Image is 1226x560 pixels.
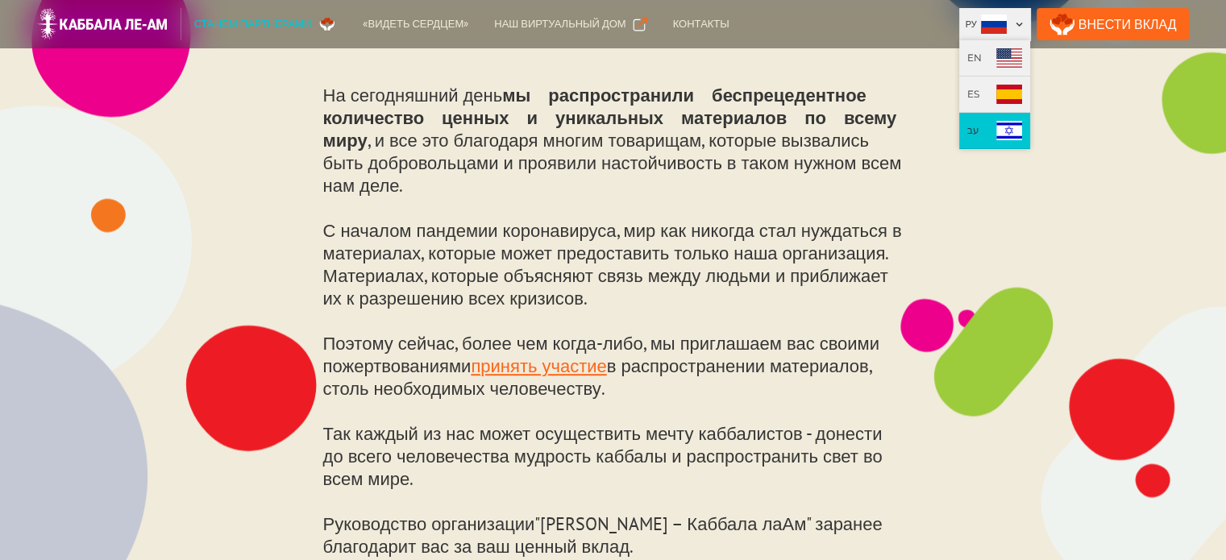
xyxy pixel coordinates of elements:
[323,84,904,558] p: На сегодняшний день , и все это благодаря многим товарищам, которые вызвались быть добровольцами ...
[350,8,481,40] a: «Видеть сердцем»
[481,8,659,40] a: Наш виртуальный дом
[1037,8,1190,40] a: Внести Вклад
[494,16,625,32] div: Наш виртуальный дом
[959,8,1030,40] div: Ру
[959,77,1030,113] a: ES
[181,8,351,40] a: Станем партнерами
[967,86,979,102] div: ES
[323,84,897,151] strong: мы распространили беспрецедентное количество ценных и уникальных материалов по всему миру
[959,40,1030,77] a: EN
[194,16,312,32] div: Станем партнерами
[967,50,982,66] div: EN
[967,122,979,139] div: עב
[673,16,729,32] div: Контакты
[471,355,606,377] a: принять участие
[959,40,1030,149] nav: Ру
[660,8,742,40] a: Контакты
[959,113,1030,149] a: עב
[966,16,977,32] div: Ру
[363,16,468,32] div: «Видеть сердцем»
